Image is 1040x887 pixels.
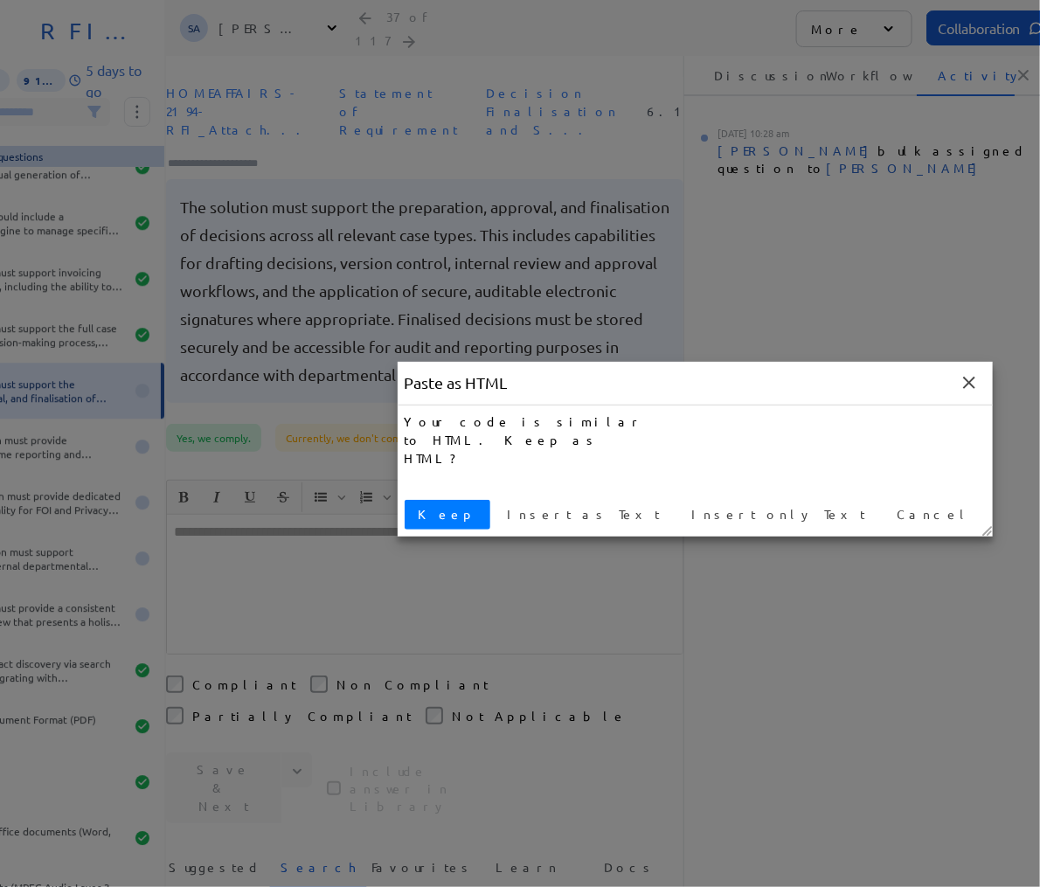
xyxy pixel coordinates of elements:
span: Insert as Text [501,505,668,523]
button: Insert only Text [678,500,880,530]
div: Your code is similar to HTML. Keep as HTML? [405,412,653,468]
button: Insert as Text [494,500,675,530]
button: Keep [405,500,490,530]
span: Keep [412,505,483,523]
div: Paste as HTML [398,362,515,405]
button: Cancel [884,500,986,530]
span: Insert only Text [685,505,873,523]
span: Cancel [891,505,979,523]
